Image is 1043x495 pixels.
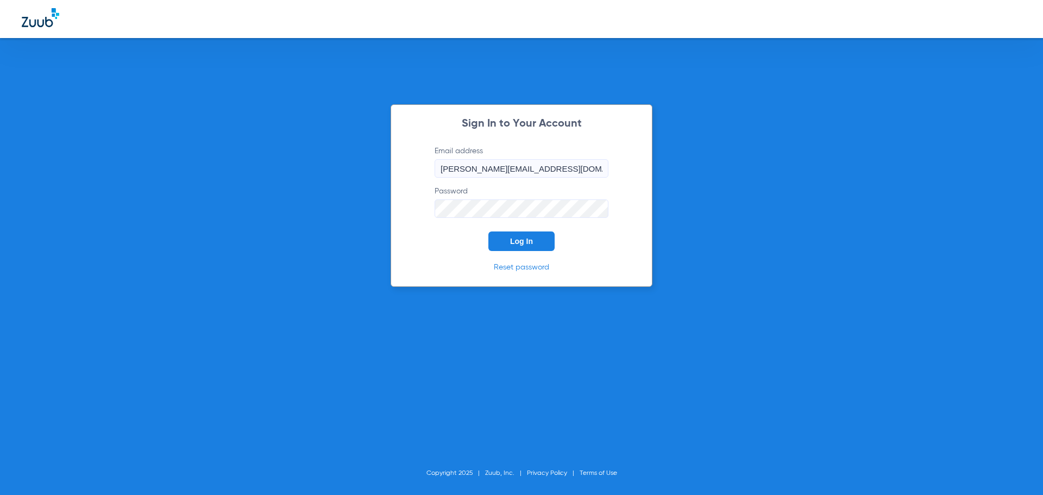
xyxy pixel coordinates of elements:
img: Zuub Logo [22,8,59,27]
a: Reset password [494,264,549,271]
h2: Sign In to Your Account [418,118,625,129]
iframe: Chat Widget [989,443,1043,495]
label: Email address [435,146,608,178]
button: Log In [488,231,555,251]
span: Log In [510,237,533,246]
label: Password [435,186,608,218]
input: Email address [435,159,608,178]
li: Zuub, Inc. [485,468,527,479]
input: Password [435,199,608,218]
a: Privacy Policy [527,470,567,477]
a: Terms of Use [580,470,617,477]
li: Copyright 2025 [426,468,485,479]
